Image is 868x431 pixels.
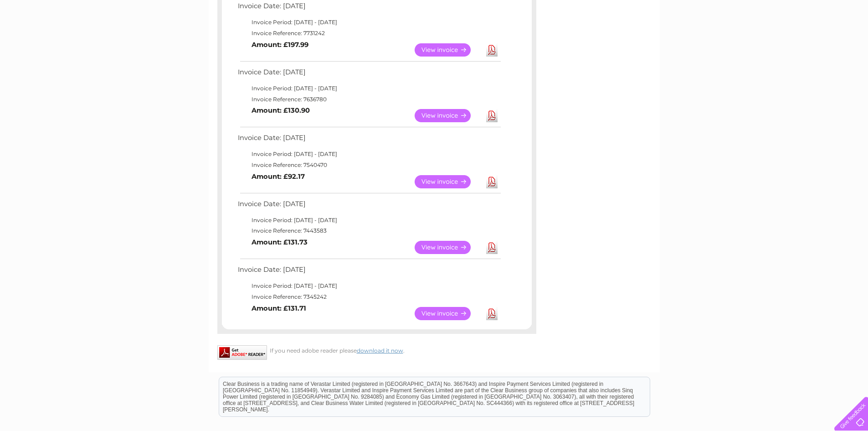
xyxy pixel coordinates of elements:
[486,43,498,57] a: Download
[708,39,725,46] a: Water
[252,304,306,312] b: Amount: £131.71
[236,83,502,94] td: Invoice Period: [DATE] - [DATE]
[236,132,502,149] td: Invoice Date: [DATE]
[236,149,502,160] td: Invoice Period: [DATE] - [DATE]
[756,39,783,46] a: Telecoms
[486,307,498,320] a: Download
[236,28,502,39] td: Invoice Reference: 7731242
[236,264,502,280] td: Invoice Date: [DATE]
[236,160,502,171] td: Invoice Reference: 7540470
[730,39,750,46] a: Energy
[415,307,482,320] a: View
[357,347,403,354] a: download it now
[486,109,498,122] a: Download
[236,17,502,28] td: Invoice Period: [DATE] - [DATE]
[486,241,498,254] a: Download
[236,225,502,236] td: Invoice Reference: 7443583
[415,241,482,254] a: View
[415,175,482,188] a: View
[486,175,498,188] a: Download
[838,39,859,46] a: Log out
[236,94,502,105] td: Invoice Reference: 7636780
[219,5,650,44] div: Clear Business is a trading name of Verastar Limited (registered in [GEOGRAPHIC_DATA] No. 3667643...
[31,24,77,52] img: logo.png
[696,5,759,16] a: 0333 014 3131
[236,198,502,215] td: Invoice Date: [DATE]
[236,291,502,302] td: Invoice Reference: 7345242
[252,106,310,114] b: Amount: £130.90
[415,43,482,57] a: View
[789,39,802,46] a: Blog
[252,41,308,49] b: Amount: £197.99
[415,109,482,122] a: View
[236,280,502,291] td: Invoice Period: [DATE] - [DATE]
[252,238,308,246] b: Amount: £131.73
[236,66,502,83] td: Invoice Date: [DATE]
[236,215,502,226] td: Invoice Period: [DATE] - [DATE]
[217,345,536,354] div: If you need adobe reader please .
[807,39,830,46] a: Contact
[252,172,305,181] b: Amount: £92.17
